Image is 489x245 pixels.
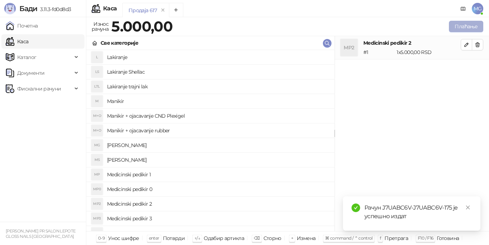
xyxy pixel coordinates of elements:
span: close [465,205,470,210]
span: ⌘ command / ⌃ control [325,235,373,241]
span: Бади [19,4,37,13]
div: P [91,227,103,239]
div: Потврди [163,234,185,243]
button: remove [158,7,168,13]
small: [PERSON_NAME] PR SALON LEPOTE GLOSS NAILS [GEOGRAPHIC_DATA] [6,229,76,239]
span: Каталог [17,50,37,64]
div: Износ рачуна [90,19,110,34]
a: Каса [6,34,28,49]
h4: Pedikir [107,227,329,239]
h4: Lakiranje [107,52,329,63]
div: LTL [91,81,103,92]
div: grid [86,50,334,231]
div: Продаја 617 [129,6,157,14]
button: Плаћање [449,21,483,32]
div: Рачун J7UABC6V-J7UABC6V-175 је успешно издат [364,204,472,221]
h4: Medicinski pedikir 0 [107,183,329,195]
h4: Manikir [107,95,329,107]
h4: Medicinski pedikir 2 [107,198,329,210]
h4: Lakiranje Shellac [107,66,329,78]
h4: Manikir + ojacavanje CND Plexigel [107,110,329,122]
div: MS [91,154,103,166]
div: LS [91,66,103,78]
div: Претрага [384,234,408,243]
span: + [291,235,293,241]
img: Logo [4,3,16,14]
div: Одабир артикла [204,234,244,243]
div: Готовина [437,234,459,243]
div: Сторно [263,234,281,243]
h4: Lakiranje trajni lak [107,81,329,92]
div: MP0 [91,183,103,195]
h4: Medicinski pedikir 2 [363,39,461,47]
strong: 5.000,00 [111,18,173,35]
div: MG [91,139,103,151]
span: 0-9 [98,235,105,241]
div: M+O [91,110,103,122]
div: Измена [297,234,315,243]
div: MP2 [340,39,358,56]
h4: Manikir + ojacavanje rubber [107,125,329,136]
div: M+O [91,125,103,136]
div: M [91,95,103,107]
div: Унос шифре [108,234,139,243]
span: 3.11.3-fd0d8d3 [37,6,71,13]
span: ⌫ [254,235,260,241]
a: Close [464,204,472,211]
button: Add tab [169,3,183,17]
a: Почетна [6,19,38,33]
div: 1 x 5.000,00 RSD [395,48,462,56]
span: ↑/↓ [194,235,200,241]
div: Све категорије [101,39,138,47]
span: check-circle [352,204,360,212]
h4: Medicinski pedikir 3 [107,213,329,224]
div: MP [91,169,103,180]
div: Каса [103,6,117,11]
h4: [PERSON_NAME] [107,154,329,166]
h4: [PERSON_NAME] [107,139,329,151]
h4: Medicinski pedikir 1 [107,169,329,180]
div: L [91,52,103,63]
div: MP3 [91,213,103,224]
span: Фискални рачуни [17,82,61,96]
span: f [380,235,381,241]
span: F10 / F16 [418,235,433,241]
div: # 1 [362,48,395,56]
span: MG [472,3,483,14]
span: enter [149,235,159,241]
span: Документи [17,66,44,80]
div: MP2 [91,198,103,210]
a: Документација [457,3,469,14]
